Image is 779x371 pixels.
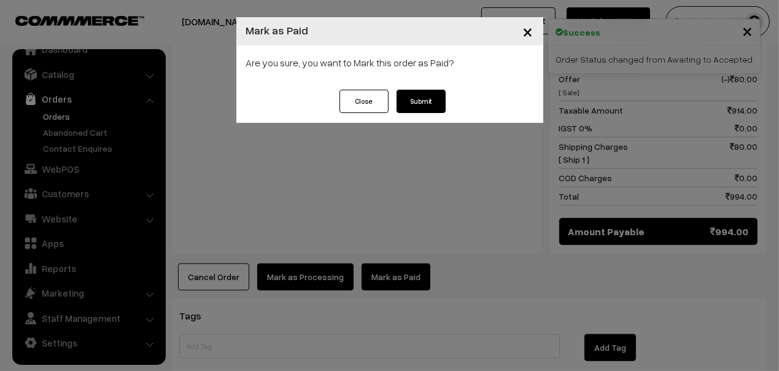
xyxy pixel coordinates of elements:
[513,12,543,50] button: Close
[246,22,309,39] h4: Mark as Paid
[523,20,533,42] span: ×
[397,90,446,113] button: Submit
[246,55,533,70] p: Are you sure, you want to Mark this order as Paid?
[339,90,389,113] button: Close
